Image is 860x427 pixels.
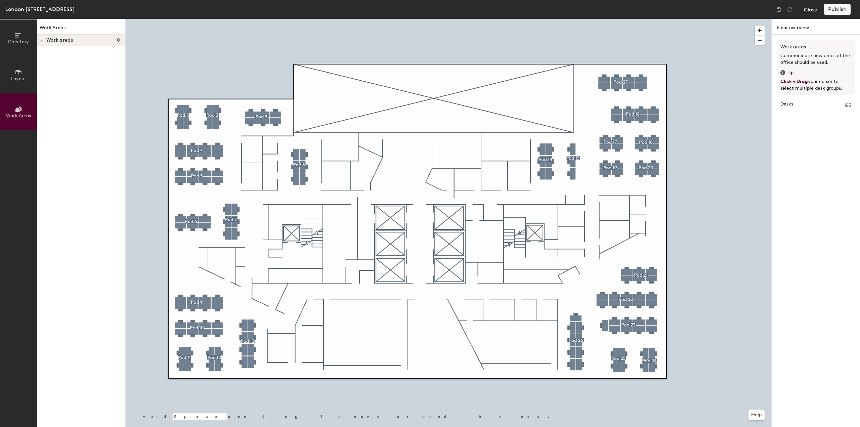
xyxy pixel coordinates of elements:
[5,5,75,13] div: London [STREET_ADDRESS]
[780,79,808,84] span: Click + Drag
[780,43,851,51] h3: Work areas
[37,24,125,35] h1: Work Areas
[780,69,851,77] div: Tip
[46,38,73,43] span: Work areas
[748,410,765,420] button: Help
[117,38,120,43] span: 0
[780,52,851,66] p: Communicate how areas of the office should be used.
[11,76,26,82] span: Layout
[804,4,817,15] button: Close
[786,6,793,13] img: Redo
[6,113,31,119] span: Work Areas
[8,39,29,45] span: Directory
[844,102,851,109] span: 163
[780,102,793,109] strong: Desks
[772,19,860,35] h1: Floor overview
[776,6,782,13] img: Undo
[780,78,851,92] p: your cursor to select multiple desk groups.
